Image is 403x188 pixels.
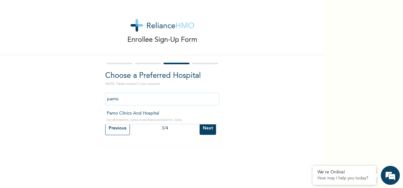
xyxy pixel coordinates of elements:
[105,122,130,135] input: Previous
[200,122,216,135] input: Next
[130,125,200,132] div: 3 / 4
[127,35,197,45] p: Enrollee Sign-Up Form
[107,110,218,117] p: Pamo Clinics And Hospital
[131,19,194,32] img: logo
[317,176,371,181] p: How may I help you today?
[105,82,219,86] p: NOTE: Fields marked (*) are required
[107,118,218,122] p: NO [GEOGRAPHIC_DATA], RUMUOMASI [GEOGRAPHIC_DATA].
[317,170,371,175] div: We're Online!
[105,70,219,82] h2: Choose a Preferred Hospital
[105,93,219,105] input: Search by name, address or governorate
